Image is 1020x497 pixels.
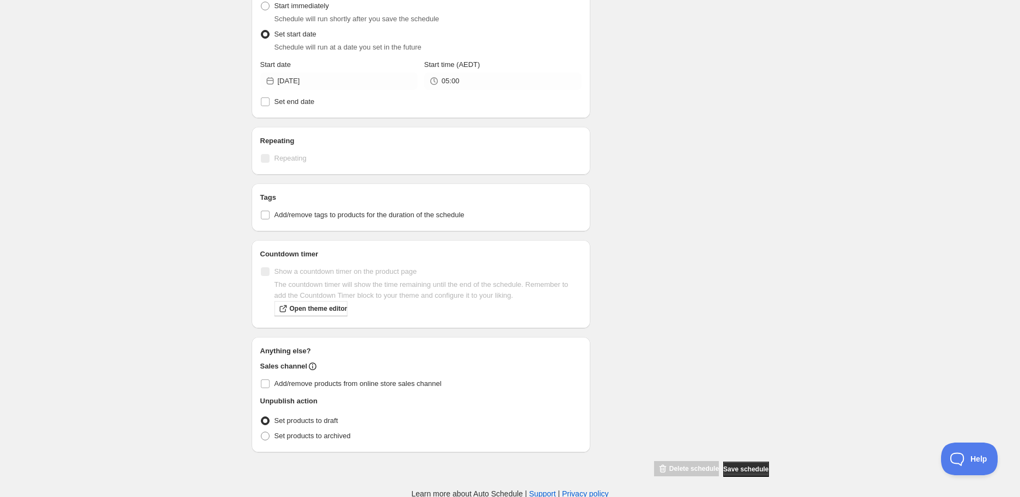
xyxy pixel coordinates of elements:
[274,416,338,425] span: Set products to draft
[260,249,582,260] h2: Countdown timer
[274,97,315,106] span: Set end date
[260,136,582,146] h2: Repeating
[274,30,316,38] span: Set start date
[274,379,442,388] span: Add/remove products from online store sales channel
[260,396,317,407] h2: Unpublish action
[274,2,329,10] span: Start immediately
[274,432,351,440] span: Set products to archived
[274,211,465,219] span: Add/remove tags to products for the duration of the schedule
[723,462,768,477] button: Save schedule
[260,346,582,357] h2: Anything else?
[274,267,417,275] span: Show a countdown timer on the product page
[274,43,422,51] span: Schedule will run at a date you set in the future
[274,15,439,23] span: Schedule will run shortly after you save the schedule
[290,304,347,313] span: Open theme editor
[260,60,291,69] span: Start date
[260,192,582,203] h2: Tags
[941,443,998,475] iframe: Toggle Customer Support
[723,465,768,474] span: Save schedule
[274,301,347,316] a: Open theme editor
[424,60,480,69] span: Start time (AEDT)
[274,279,582,301] p: The countdown timer will show the time remaining until the end of the schedule. Remember to add t...
[274,154,307,162] span: Repeating
[260,361,308,372] h2: Sales channel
